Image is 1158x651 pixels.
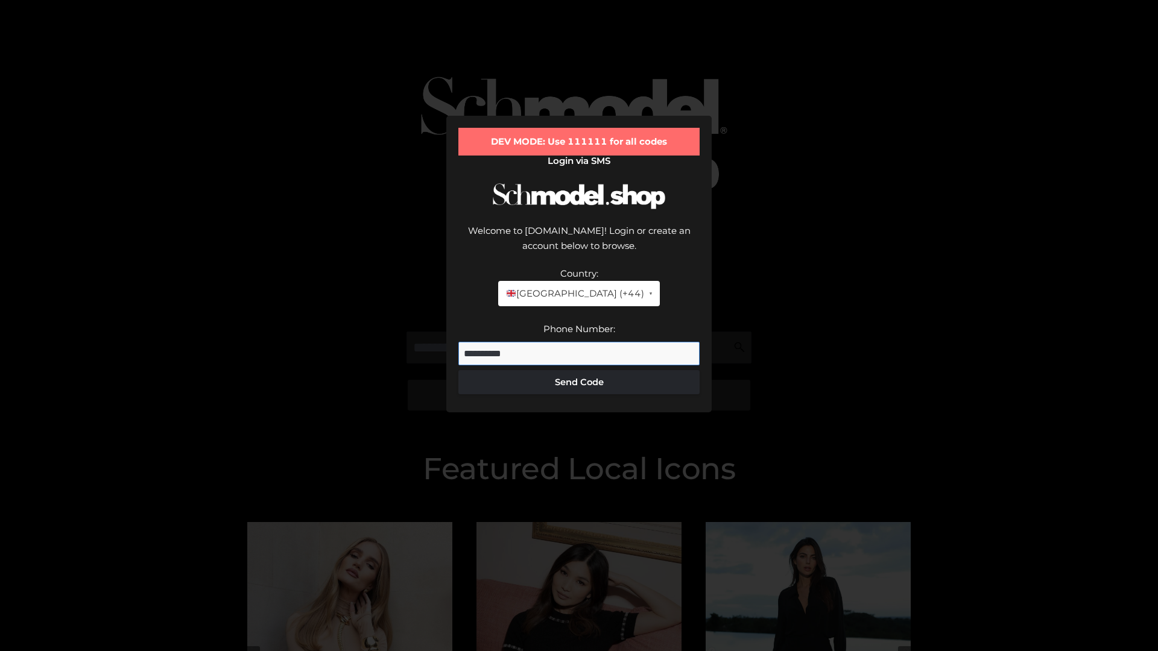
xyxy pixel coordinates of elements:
[458,223,700,266] div: Welcome to [DOMAIN_NAME]! Login or create an account below to browse.
[560,268,598,279] label: Country:
[489,172,669,220] img: Schmodel Logo
[505,286,644,301] span: [GEOGRAPHIC_DATA] (+44)
[507,289,516,298] img: 🇬🇧
[458,370,700,394] button: Send Code
[458,128,700,156] div: DEV MODE: Use 111111 for all codes
[458,156,700,166] h2: Login via SMS
[543,323,615,335] label: Phone Number:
